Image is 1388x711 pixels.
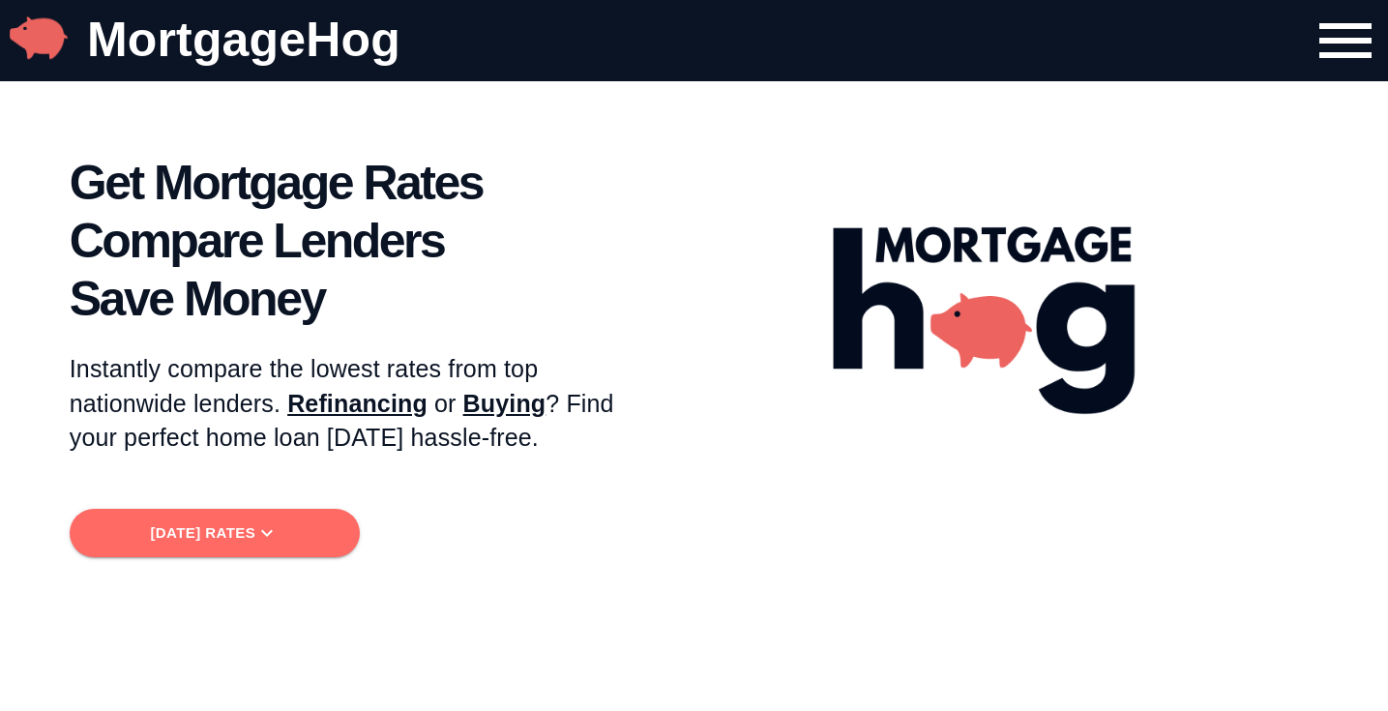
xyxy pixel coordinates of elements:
span: [DATE] Rates [85,520,344,546]
span: Refinancing [287,390,428,417]
span: Buying [463,390,546,417]
span: Compare Lenders [70,217,650,265]
a: MortgageHog [87,13,400,67]
span: Save Money [70,275,650,323]
img: MortgageHog Logo [10,9,68,67]
span: Get Mortgage Rates [70,159,650,207]
p: Instantly compare the lowest rates from top nationwide lenders. or ? Find your perfect home loan ... [70,352,650,456]
img: MortgageHog Logo [832,130,1137,415]
button: [DATE] Rates [70,509,360,557]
